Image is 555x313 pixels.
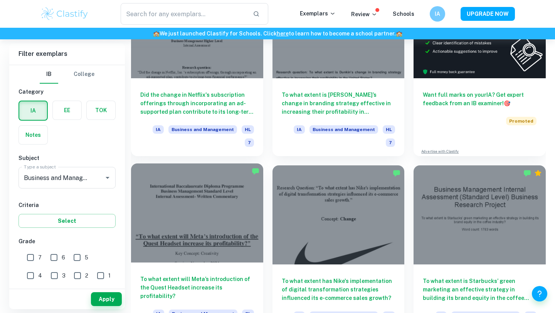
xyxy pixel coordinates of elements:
span: 5 [85,253,88,262]
span: 7 [38,253,42,262]
h6: To what extent will Meta’s introduction of the Quest Headset increase its profitability? [140,275,254,300]
button: Open [102,172,113,183]
h6: Category [18,88,116,96]
a: Schools [393,11,414,17]
button: IB [40,65,58,84]
span: Business and Management [168,125,237,134]
button: EE [53,101,81,119]
button: Notes [19,126,47,144]
button: College [74,65,94,84]
h6: Grade [18,237,116,246]
img: Clastify logo [40,6,89,22]
img: Marked [393,169,400,177]
input: Search for any exemplars... [121,3,247,25]
div: Filter type choice [40,65,94,84]
button: IA [19,101,47,120]
button: TOK [87,101,115,119]
h6: To what extent is [PERSON_NAME]’s change in branding strategy effective in increasing their profi... [282,91,395,116]
h6: Want full marks on your IA ? Get expert feedback from an IB examiner! [423,91,536,108]
h6: Filter exemplars [9,43,125,65]
span: 7 [386,138,395,147]
h6: To what extent is Starbucks’ green marketing an effective strategy in building its brand equity i... [423,277,536,302]
span: 6 [62,253,65,262]
span: HL [383,125,395,134]
a: here [277,30,289,37]
p: Review [351,10,377,19]
span: 🏫 [396,30,402,37]
span: 7 [245,138,254,147]
h6: To what extent has Nike's implementation of digital transformation strategies influenced its e-co... [282,277,395,302]
span: 🎯 [504,100,510,106]
span: HL [242,125,254,134]
span: 3 [62,271,66,280]
img: Marked [523,169,531,177]
span: IA [294,125,305,134]
span: 4 [38,271,42,280]
span: Business and Management [309,125,378,134]
h6: We just launched Clastify for Schools. Click to learn how to become a school partner. [2,29,553,38]
h6: Subject [18,154,116,162]
h6: IA [433,10,442,18]
label: Type a subject [24,163,56,170]
button: UPGRADE NOW [461,7,515,21]
span: Promoted [506,117,536,125]
a: Advertise with Clastify [421,149,459,154]
button: IA [430,6,445,22]
img: Marked [252,167,259,175]
button: Help and Feedback [532,286,547,301]
span: 2 [85,271,88,280]
button: Select [18,214,116,228]
p: Exemplars [300,9,336,18]
h6: Criteria [18,201,116,209]
h6: Did the change in Netflix's subscription offerings through incorporating an ad-supported plan con... [140,91,254,116]
span: 1 [108,271,111,280]
button: Apply [91,292,122,306]
span: IA [153,125,164,134]
span: 🏫 [153,30,160,37]
div: Premium [534,169,542,177]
